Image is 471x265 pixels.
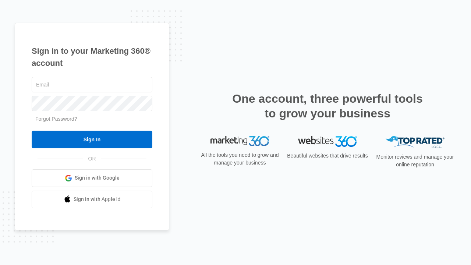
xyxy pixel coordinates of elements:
[210,136,269,146] img: Marketing 360
[32,77,152,92] input: Email
[32,169,152,187] a: Sign in with Google
[386,136,445,148] img: Top Rated Local
[286,152,369,160] p: Beautiful websites that drive results
[74,195,121,203] span: Sign in with Apple Id
[230,91,425,121] h2: One account, three powerful tools to grow your business
[32,45,152,69] h1: Sign in to your Marketing 360® account
[75,174,120,182] span: Sign in with Google
[199,151,281,167] p: All the tools you need to grow and manage your business
[374,153,456,169] p: Monitor reviews and manage your online reputation
[83,155,101,163] span: OR
[35,116,77,122] a: Forgot Password?
[32,131,152,148] input: Sign In
[298,136,357,147] img: Websites 360
[32,191,152,208] a: Sign in with Apple Id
